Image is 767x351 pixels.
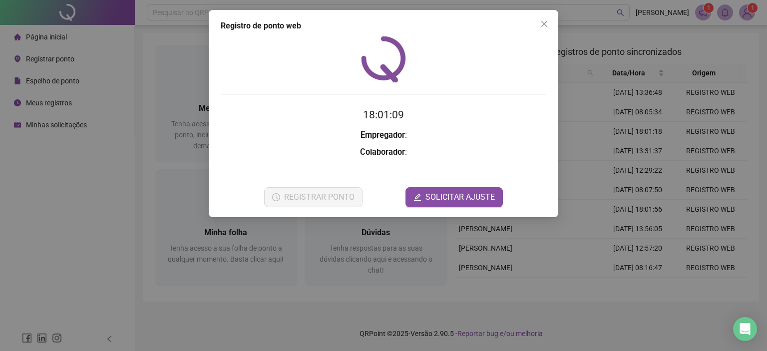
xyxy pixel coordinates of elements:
[361,36,406,82] img: QRPoint
[425,191,495,203] span: SOLICITAR AJUSTE
[221,129,546,142] h3: :
[413,193,421,201] span: edit
[733,317,757,341] div: Open Intercom Messenger
[540,20,548,28] span: close
[221,20,546,32] div: Registro de ponto web
[360,147,405,157] strong: Colaborador
[221,146,546,159] h3: :
[536,16,552,32] button: Close
[363,109,404,121] time: 18:01:09
[405,187,503,207] button: editSOLICITAR AJUSTE
[361,130,405,140] strong: Empregador
[264,187,363,207] button: REGISTRAR PONTO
